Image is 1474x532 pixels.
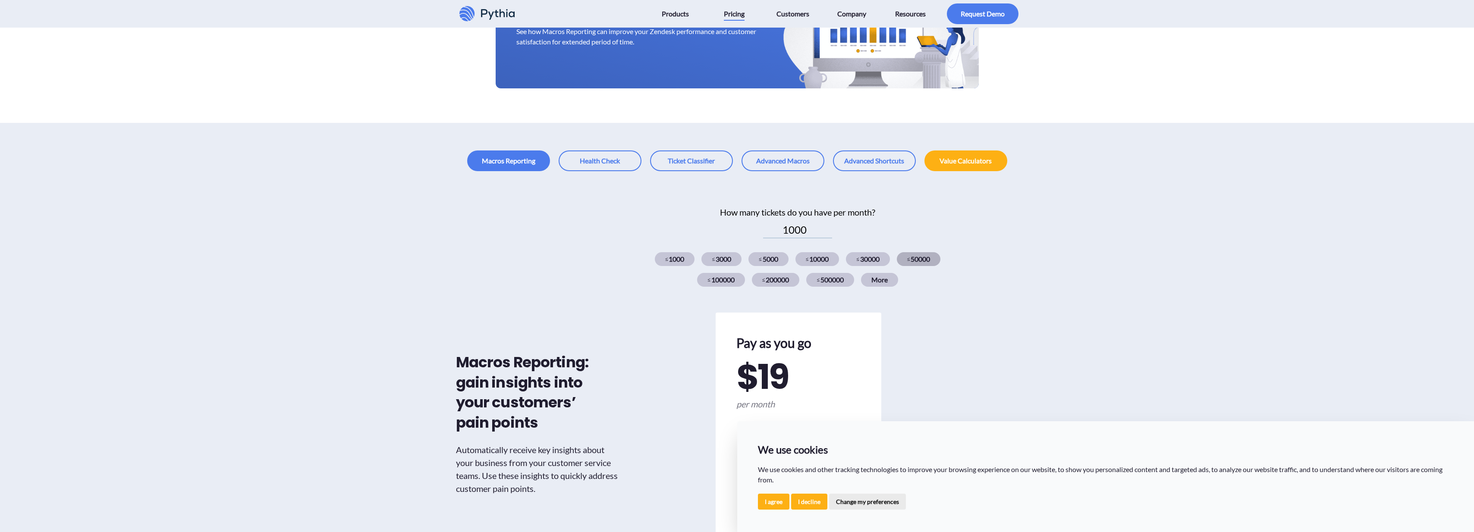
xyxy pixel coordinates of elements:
[662,7,689,21] span: Products
[907,255,910,263] span: ≤
[758,442,1454,457] p: We use cookies
[759,255,762,263] span: ≤
[701,252,742,266] div: 3000
[752,273,800,287] div: 200000
[758,494,789,510] button: I agree
[776,7,809,21] span: Customers
[456,352,594,433] h2: Macros Reporting: gain insights into your customers’ pain points
[895,7,926,21] span: Resources
[707,276,710,284] span: ≤
[736,397,861,410] span: per month
[456,443,620,495] h3: Automatically receive key insights about your business from your customer service teams. Use thes...
[736,333,861,353] h2: Pay as you go
[846,252,890,266] div: 30000
[712,255,715,263] span: ≤
[748,252,789,266] div: 5000
[791,494,827,510] button: I decline
[861,273,898,287] div: More
[697,273,745,287] div: 100000
[655,252,695,266] div: 1000
[629,206,967,219] div: How many tickets do you have per month?
[806,273,854,287] div: 500000
[758,464,1454,485] p: We use cookies and other tracking technologies to improve your browsing experience on our website...
[736,360,788,394] span: $ 19
[817,276,820,284] span: ≤
[665,255,668,263] span: ≤
[829,494,906,510] button: Change my preferences
[897,252,941,266] div: 50000
[795,252,839,266] div: 10000
[724,7,745,21] span: Pricing
[762,276,765,284] span: ≤
[806,255,809,263] span: ≤
[837,7,866,21] span: Company
[856,255,859,263] span: ≤
[516,26,765,47] p: See how Macros Reporting can improve your Zendesk performance and customer satisfaction for exten...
